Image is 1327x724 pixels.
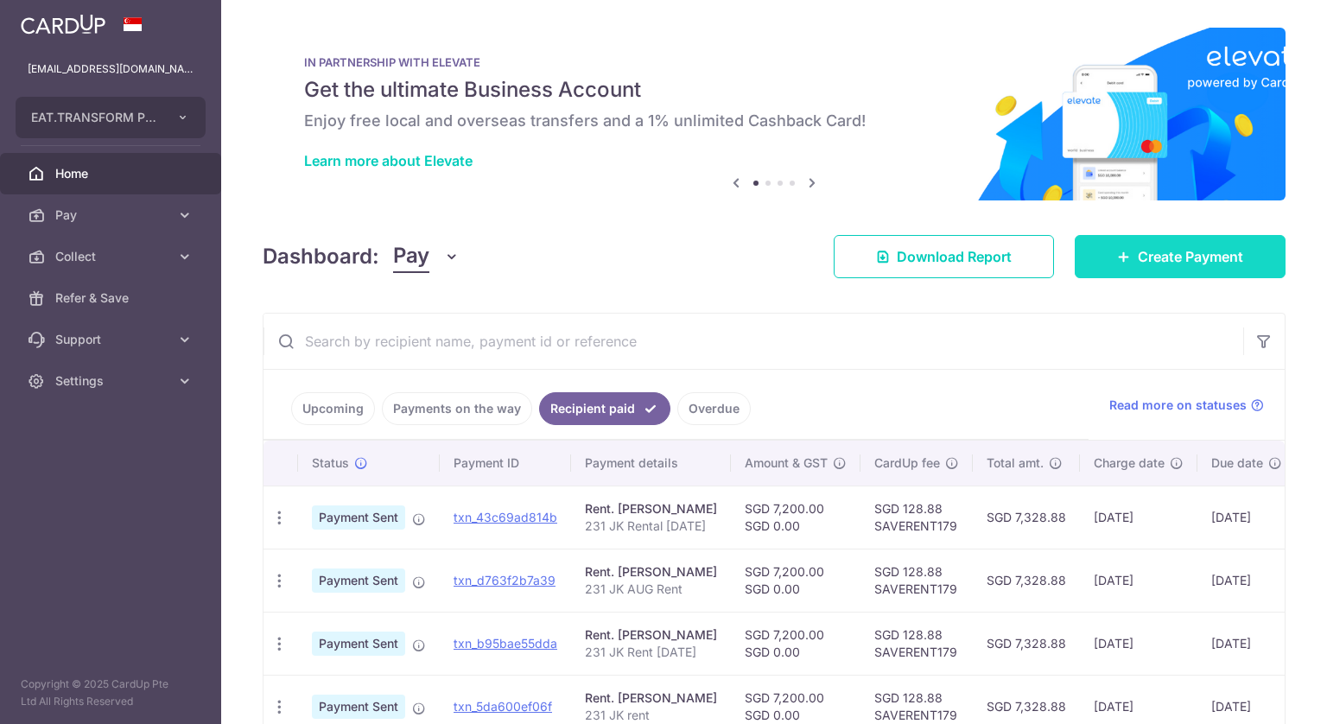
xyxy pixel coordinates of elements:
span: Pay [393,240,429,273]
div: Rent. [PERSON_NAME] [585,500,717,518]
img: Renovation banner [263,28,1286,200]
a: Create Payment [1075,235,1286,278]
td: SGD 7,328.88 [973,612,1080,675]
span: Settings [55,372,169,390]
span: Status [312,454,349,472]
span: Support [55,331,169,348]
p: 231 JK AUG Rent [585,581,717,598]
h4: Dashboard: [263,241,379,272]
span: Amount & GST [745,454,828,472]
span: Home [55,165,169,182]
td: SGD 128.88 SAVERENT179 [860,486,973,549]
p: 231 JK Rental [DATE] [585,518,717,535]
td: SGD 7,200.00 SGD 0.00 [731,549,860,612]
p: [EMAIL_ADDRESS][DOMAIN_NAME] [28,60,194,78]
a: txn_5da600ef06f [454,699,552,714]
span: Collect [55,248,169,265]
td: [DATE] [1197,549,1296,612]
span: Create Payment [1138,246,1243,267]
td: [DATE] [1197,612,1296,675]
a: Payments on the way [382,392,532,425]
div: Rent. [PERSON_NAME] [585,689,717,707]
td: SGD 7,328.88 [973,549,1080,612]
a: Learn more about Elevate [304,152,473,169]
td: SGD 7,200.00 SGD 0.00 [731,612,860,675]
a: Upcoming [291,392,375,425]
p: 231 JK rent [585,707,717,724]
span: Payment Sent [312,568,405,593]
th: Payment details [571,441,731,486]
span: Payment Sent [312,505,405,530]
span: Payment Sent [312,632,405,656]
span: EAT.TRANSFORM PTE. LTD. [31,109,159,126]
td: [DATE] [1080,612,1197,675]
a: Download Report [834,235,1054,278]
span: CardUp fee [874,454,940,472]
a: txn_43c69ad814b [454,510,557,524]
td: [DATE] [1080,486,1197,549]
span: Refer & Save [55,289,169,307]
p: 231 JK Rent [DATE] [585,644,717,661]
th: Payment ID [440,441,571,486]
span: Total amt. [987,454,1044,472]
div: Rent. [PERSON_NAME] [585,626,717,644]
a: Recipient paid [539,392,670,425]
span: Download Report [897,246,1012,267]
td: SGD 7,328.88 [973,486,1080,549]
span: Pay [55,206,169,224]
a: txn_d763f2b7a39 [454,573,556,587]
h6: Enjoy free local and overseas transfers and a 1% unlimited Cashback Card! [304,111,1244,131]
input: Search by recipient name, payment id or reference [263,314,1243,369]
img: CardUp [21,14,105,35]
h5: Get the ultimate Business Account [304,76,1244,104]
td: SGD 128.88 SAVERENT179 [860,612,973,675]
button: Pay [393,240,460,273]
td: SGD 128.88 SAVERENT179 [860,549,973,612]
td: [DATE] [1080,549,1197,612]
span: Read more on statuses [1109,397,1247,414]
p: IN PARTNERSHIP WITH ELEVATE [304,55,1244,69]
td: SGD 7,200.00 SGD 0.00 [731,486,860,549]
td: [DATE] [1197,486,1296,549]
a: txn_b95bae55dda [454,636,557,651]
a: Overdue [677,392,751,425]
a: Read more on statuses [1109,397,1264,414]
span: Payment Sent [312,695,405,719]
div: Rent. [PERSON_NAME] [585,563,717,581]
button: EAT.TRANSFORM PTE. LTD. [16,97,206,138]
span: Charge date [1094,454,1165,472]
span: Due date [1211,454,1263,472]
